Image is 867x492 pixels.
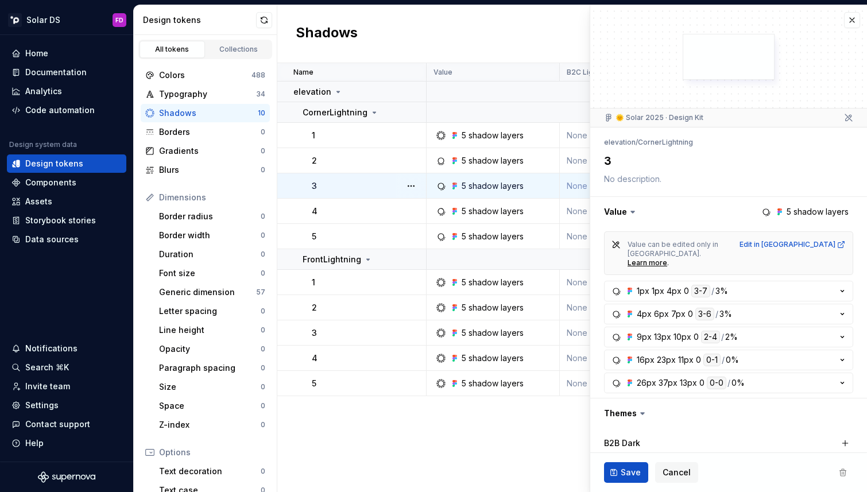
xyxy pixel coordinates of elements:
[25,48,48,59] div: Home
[154,302,270,320] a: Letter spacing0
[159,230,261,241] div: Border width
[312,327,317,339] p: 3
[25,86,62,97] div: Analytics
[560,199,686,224] td: None
[154,207,270,226] a: Border radius0
[638,138,693,146] li: CornerLightning
[154,245,270,264] a: Duration0
[258,109,265,118] div: 10
[141,66,270,84] a: Colors488
[261,363,265,373] div: 0
[7,377,126,396] a: Invite team
[25,158,83,169] div: Design tokens
[159,107,258,119] div: Shadows
[154,359,270,377] a: Paragraph spacing0
[560,173,686,199] td: None
[604,462,648,483] button: Save
[159,343,261,355] div: Opacity
[261,127,265,137] div: 0
[663,467,691,478] span: Cancel
[261,382,265,392] div: 0
[462,155,524,166] div: 5 shadow layers
[261,250,265,259] div: 0
[560,371,686,396] td: None
[560,148,686,173] td: None
[740,240,846,249] a: Edit in [GEOGRAPHIC_DATA]
[261,344,265,354] div: 0
[604,281,853,301] button: 1px1px4px03-7/3%
[25,196,52,207] div: Assets
[25,362,69,373] div: Search ⌘K
[628,258,667,268] a: Learn more
[154,462,270,481] a: Text decoration0
[462,206,524,217] div: 5 shadow layers
[25,177,76,188] div: Components
[312,352,318,364] p: 4
[715,285,728,297] div: 3%
[312,155,317,166] p: 2
[8,13,22,27] img: deb07db6-ec04-4ac8-9ca0-9ed434161f92.png
[312,378,316,389] p: 5
[261,307,265,316] div: 0
[560,346,686,371] td: None
[303,107,367,118] p: CornerLightning
[293,86,331,98] p: elevation
[7,211,126,230] a: Storybook stories
[25,400,59,411] div: Settings
[667,258,669,267] span: .
[312,180,317,192] p: 3
[154,283,270,301] a: Generic dimension57
[637,377,656,389] div: 26px
[604,350,853,370] button: 16px23px11px00-1/0%
[296,24,358,44] h2: Shadows
[159,286,256,298] div: Generic dimension
[26,14,60,26] div: Solar DS
[616,113,703,122] a: 🌞 Solar 2025 · Design Kit
[159,164,261,176] div: Blurs
[731,377,745,389] div: 0%
[699,377,705,389] div: 0
[7,230,126,249] a: Data sources
[7,101,126,119] a: Code automation
[652,285,664,297] div: 1px
[312,302,317,313] p: 2
[312,130,315,141] p: 1
[726,354,739,366] div: 0%
[25,419,90,430] div: Contact support
[628,240,720,258] span: Value can be edited only in [GEOGRAPHIC_DATA].
[9,140,77,149] div: Design system data
[7,44,126,63] a: Home
[604,373,853,393] button: 26px37px13px00-0/0%
[462,352,524,364] div: 5 shadow layers
[159,249,261,260] div: Duration
[715,308,718,320] div: /
[261,231,265,240] div: 0
[694,331,699,343] div: 0
[7,63,126,82] a: Documentation
[560,224,686,249] td: None
[722,354,725,366] div: /
[143,14,256,26] div: Design tokens
[696,354,701,366] div: 0
[303,254,361,265] p: FrontLightning
[159,466,261,477] div: Text decoration
[261,269,265,278] div: 0
[261,165,265,175] div: 0
[154,340,270,358] a: Opacity0
[674,331,691,343] div: 10px
[604,138,636,146] li: elevation
[115,16,123,25] div: FD
[159,305,261,317] div: Letter spacing
[261,420,265,429] div: 0
[462,327,524,339] div: 5 shadow layers
[25,67,87,78] div: Documentation
[159,211,261,222] div: Border radius
[159,268,261,279] div: Font size
[141,104,270,122] a: Shadows10
[604,304,853,324] button: 4px6px7px03-6/3%
[462,277,524,288] div: 5 shadow layers
[654,331,671,343] div: 13px
[727,377,730,389] div: /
